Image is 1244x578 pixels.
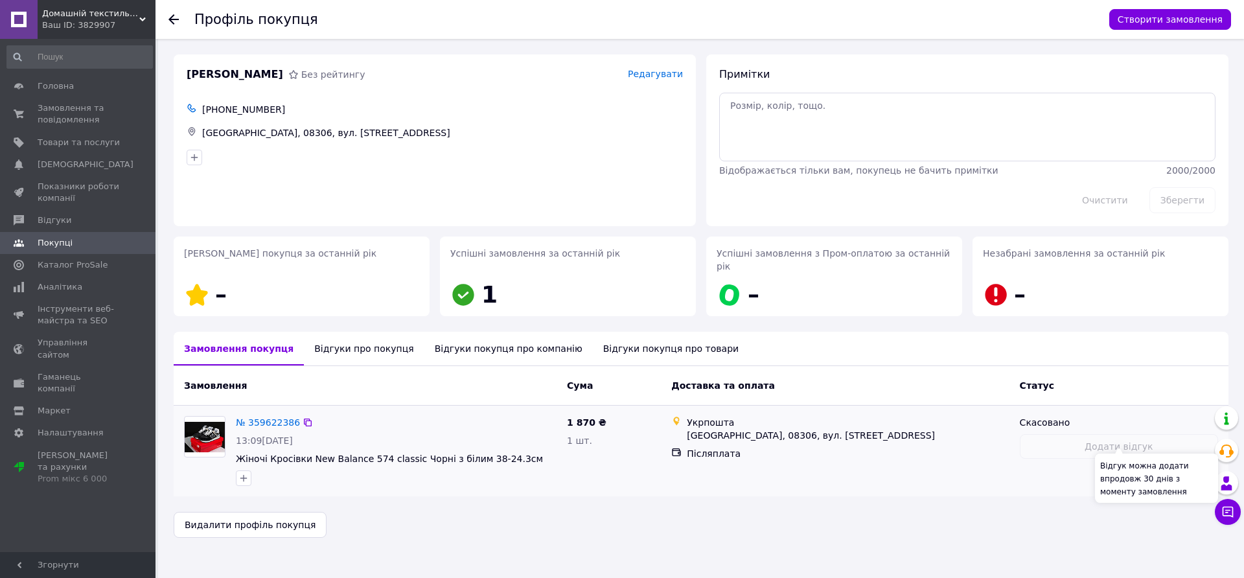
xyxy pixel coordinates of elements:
[184,248,376,259] span: [PERSON_NAME] покупця за останній рік
[719,68,770,80] span: Примітки
[567,435,592,446] span: 1 шт.
[38,427,104,439] span: Налаштування
[38,281,82,293] span: Аналітика
[748,281,759,308] span: –
[717,248,950,272] span: Успішні замовлення з Пром-оплатою за останній рік
[301,69,365,80] span: Без рейтингу
[38,80,74,92] span: Головна
[38,450,120,485] span: [PERSON_NAME] та рахунки
[38,303,120,327] span: Інструменти веб-майстра та SEO
[424,332,593,365] div: Відгуки покупця про компанію
[6,45,153,69] input: Пошук
[168,13,179,26] div: Повернутися назад
[200,124,685,142] div: [GEOGRAPHIC_DATA], 08306, вул. [STREET_ADDRESS]
[304,332,424,365] div: Відгуки про покупця
[42,8,139,19] span: Домашній текстиль UA
[687,447,1009,460] div: Післяплата
[1109,9,1231,30] button: Створити замовлення
[1020,380,1054,391] span: Статус
[194,12,318,27] h1: Профіль покупця
[200,100,685,119] div: [PHONE_NUMBER]
[983,248,1165,259] span: Незабрані замовлення за останній рік
[450,248,620,259] span: Успішні замовлення за останній рік
[1166,165,1215,176] span: 2000 / 2000
[719,165,998,176] span: Відображається тільки вам, покупець не бачить примітки
[1014,281,1026,308] span: –
[215,281,227,308] span: –
[38,159,133,170] span: [DEMOGRAPHIC_DATA]
[185,422,225,452] img: Фото товару
[38,405,71,417] span: Маркет
[628,69,683,79] span: Редагувати
[593,332,749,365] div: Відгуки покупця про товари
[174,512,327,538] button: Видалити профіль покупця
[38,214,71,226] span: Відгуки
[38,102,120,126] span: Замовлення та повідомлення
[42,19,155,31] div: Ваш ID: 3829907
[174,332,304,365] div: Замовлення покупця
[481,281,498,308] span: 1
[687,416,1009,429] div: Укрпошта
[1100,461,1189,496] span: Відгук можна додати впродовж 30 днів з моменту замовлення
[1020,416,1218,429] div: Скасовано
[38,371,120,395] span: Гаманець компанії
[1215,499,1241,525] button: Чат з покупцем
[236,435,293,446] span: 13:09[DATE]
[38,337,120,360] span: Управління сайтом
[184,416,225,457] a: Фото товару
[236,417,300,428] a: № 359622386
[184,380,247,391] span: Замовлення
[567,380,593,391] span: Cума
[687,429,1009,442] div: [GEOGRAPHIC_DATA], 08306, вул. [STREET_ADDRESS]
[236,454,543,464] a: Жіночі Кросівки New Balance 574 classic Чорні з білим 38-24.3см
[38,259,108,271] span: Каталог ProSale
[38,473,120,485] div: Prom мікс 6 000
[671,380,775,391] span: Доставка та оплата
[38,137,120,148] span: Товари та послуги
[38,181,120,204] span: Показники роботи компанії
[567,417,606,428] span: 1 870 ₴
[38,237,73,249] span: Покупці
[187,67,283,82] span: [PERSON_NAME]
